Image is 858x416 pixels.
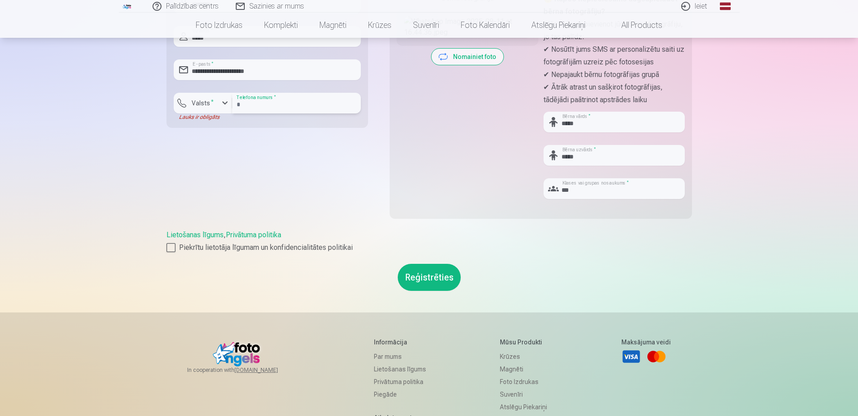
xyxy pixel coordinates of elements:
[122,4,132,9] img: /fa1
[166,231,224,239] a: Lietošanas līgums
[174,93,232,113] button: Valsts*
[185,13,253,38] a: Foto izdrukas
[188,99,217,108] label: Valsts
[500,388,547,401] a: Suvenīri
[166,242,692,253] label: Piekrītu lietotāja līgumam un konfidencialitātes politikai
[374,363,426,375] a: Lietošanas līgums
[621,338,671,347] h5: Maksājuma veidi
[187,366,300,374] span: In cooperation with
[500,375,547,388] a: Foto izdrukas
[647,347,666,366] a: Mastercard
[544,68,685,81] p: ✔ Nepajaukt bērnu fotogrāfijas grupā
[500,401,547,413] a: Atslēgu piekariņi
[234,366,300,374] a: [DOMAIN_NAME]
[596,13,673,38] a: All products
[253,13,309,38] a: Komplekti
[357,13,402,38] a: Krūzes
[544,81,685,106] p: ✔ Ātrāk atrast un sašķirot fotogrāfijas, tādējādi paātrinot apstrādes laiku
[398,264,461,291] button: Reģistrēties
[450,13,521,38] a: Foto kalendāri
[309,13,357,38] a: Magnēti
[621,347,641,366] a: Visa
[226,231,281,239] a: Privātuma politika
[374,375,426,388] a: Privātuma politika
[402,13,450,38] a: Suvenīri
[544,43,685,68] p: ✔ Nosūtīt jums SMS ar personalizētu saiti uz fotogrāfijām uzreiz pēc fotosesijas
[374,388,426,401] a: Piegāde
[166,230,692,253] div: ,
[500,363,547,375] a: Magnēti
[431,49,503,65] button: Nomainiet foto
[174,113,232,121] div: Lauks ir obligāts
[500,350,547,363] a: Krūzes
[500,338,547,347] h5: Mūsu produkti
[521,13,596,38] a: Atslēgu piekariņi
[374,338,426,347] h5: Informācija
[374,350,426,363] a: Par mums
